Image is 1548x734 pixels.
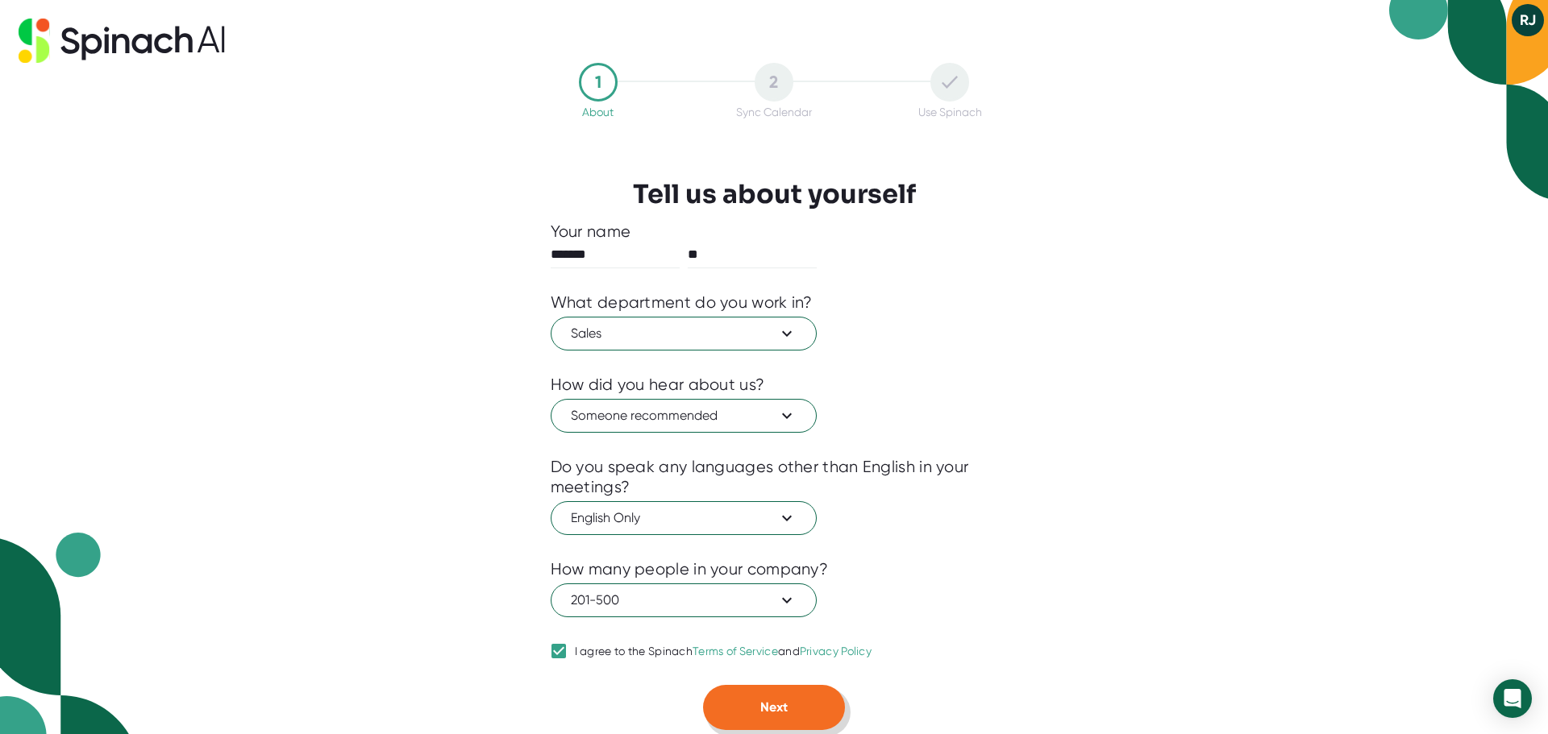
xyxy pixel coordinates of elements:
[551,292,813,313] div: What department do you work in?
[571,324,797,343] span: Sales
[736,106,812,118] div: Sync Calendar
[571,406,797,425] span: Someone recommended
[1512,4,1544,36] button: RJ
[755,63,793,102] div: 2
[551,399,817,433] button: Someone recommended
[918,106,982,118] div: Use Spinach
[693,645,778,657] a: Terms of Service
[800,645,872,657] a: Privacy Policy
[575,645,872,659] div: I agree to the Spinach and
[633,179,916,209] h3: Tell us about yourself
[551,317,817,350] button: Sales
[551,559,829,579] div: How many people in your company?
[760,699,788,715] span: Next
[703,685,845,730] button: Next
[582,106,614,118] div: About
[551,501,817,535] button: English Only
[551,222,998,242] div: Your name
[551,457,998,497] div: Do you speak any languages other than English in your meetings?
[571,508,797,528] span: English Only
[571,591,797,610] span: 201-500
[1493,679,1532,718] div: Open Intercom Messenger
[579,63,618,102] div: 1
[551,583,817,617] button: 201-500
[551,375,765,395] div: How did you hear about us?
